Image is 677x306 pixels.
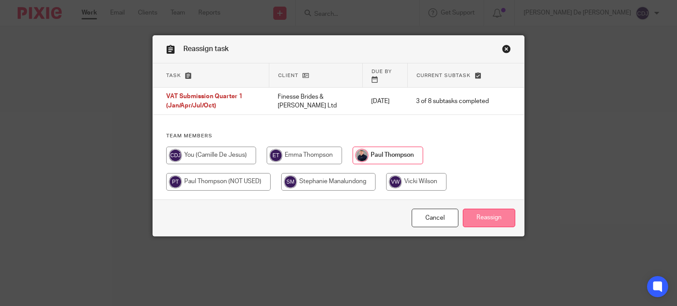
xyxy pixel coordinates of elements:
p: Finesse Brides & [PERSON_NAME] Ltd [278,92,353,111]
span: Due by [372,69,392,74]
h4: Team members [166,133,511,140]
a: Close this dialog window [412,209,458,228]
span: Client [278,73,298,78]
input: Reassign [463,209,515,228]
span: Task [166,73,181,78]
span: VAT Submission Quarter 1 (Jan/Apr/Jul/Oct) [166,94,242,109]
span: Reassign task [183,45,229,52]
a: Close this dialog window [502,44,511,56]
p: [DATE] [371,97,398,106]
td: 3 of 8 subtasks completed [407,88,498,115]
span: Current subtask [417,73,471,78]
